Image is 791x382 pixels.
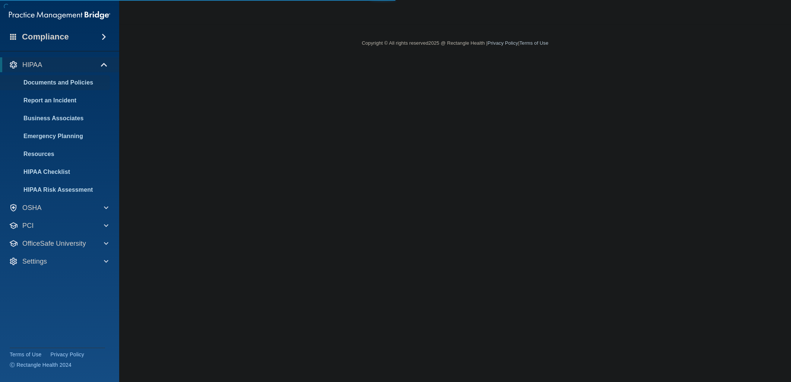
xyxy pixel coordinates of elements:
[520,40,549,46] a: Terms of Use
[22,32,69,42] h4: Compliance
[9,221,108,230] a: PCI
[10,361,72,369] span: Ⓒ Rectangle Health 2024
[22,60,42,69] p: HIPAA
[9,239,108,248] a: OfficeSafe University
[5,133,107,140] p: Emergency Planning
[5,97,107,104] p: Report an Incident
[9,203,108,212] a: OSHA
[9,257,108,266] a: Settings
[50,351,84,358] a: Privacy Policy
[5,168,107,176] p: HIPAA Checklist
[9,60,108,69] a: HIPAA
[10,351,41,358] a: Terms of Use
[5,115,107,122] p: Business Associates
[22,221,34,230] p: PCI
[487,40,518,46] a: Privacy Policy
[9,8,110,23] img: PMB logo
[22,203,42,212] p: OSHA
[5,150,107,158] p: Resources
[319,31,591,55] div: Copyright © All rights reserved 2025 @ Rectangle Health | |
[22,239,86,248] p: OfficeSafe University
[5,186,107,194] p: HIPAA Risk Assessment
[5,79,107,86] p: Documents and Policies
[22,257,47,266] p: Settings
